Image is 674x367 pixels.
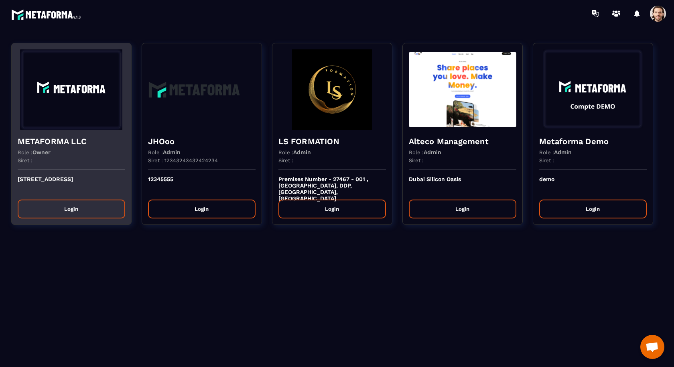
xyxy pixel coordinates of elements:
[278,136,386,147] h4: LS FORMATION
[409,136,516,147] h4: Alteco Management
[18,136,125,147] h4: METAFORMA LLC
[11,7,83,22] img: logo
[640,335,664,359] div: Ouvrir le chat
[278,200,386,218] button: Login
[424,149,441,155] span: Admin
[409,157,424,163] p: Siret :
[278,149,311,155] p: Role :
[409,176,516,194] p: Dubai Silicon Oasis
[293,149,311,155] span: Admin
[148,49,256,130] img: funnel-background
[539,49,647,130] img: funnel-background
[409,149,441,155] p: Role :
[409,49,516,130] img: funnel-background
[18,49,125,130] img: funnel-background
[148,149,181,155] p: Role :
[32,149,51,155] span: Owner
[163,149,181,155] span: Admin
[539,136,647,147] h4: Metaforma Demo
[18,157,32,163] p: Siret :
[539,176,647,194] p: demo
[148,200,256,218] button: Login
[539,149,572,155] p: Role :
[18,200,125,218] button: Login
[554,149,572,155] span: Admin
[539,200,647,218] button: Login
[18,176,125,194] p: [STREET_ADDRESS]
[278,176,386,194] p: Premises Number - 27467 - 001 , [GEOGRAPHIC_DATA], DDP, [GEOGRAPHIC_DATA], [GEOGRAPHIC_DATA]
[278,157,293,163] p: Siret :
[278,49,386,130] img: funnel-background
[148,136,256,147] h4: JHOoo
[148,157,218,163] p: Siret : 12343243432424234
[18,149,51,155] p: Role :
[148,176,256,194] p: 12345555
[539,157,554,163] p: Siret :
[409,200,516,218] button: Login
